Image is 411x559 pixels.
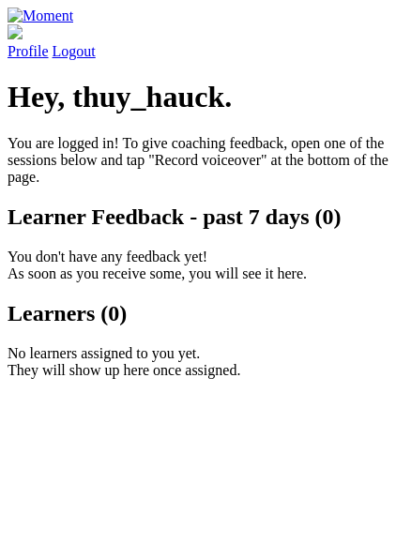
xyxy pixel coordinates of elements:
h1: Hey, thuy_hauck. [8,80,403,114]
img: default_avatar-b4e2223d03051bc43aaaccfb402a43260a3f17acc7fafc1603fdf008d6cba3c9.png [8,24,23,39]
p: No learners assigned to you yet. They will show up here once assigned. [8,345,403,379]
a: Logout [53,43,96,59]
h2: Learners (0) [8,301,403,326]
h2: Learner Feedback - past 7 days (0) [8,204,403,230]
p: You are logged in! To give coaching feedback, open one of the sessions below and tap "Record voic... [8,135,403,186]
img: Moment [8,8,73,24]
a: Profile [8,24,403,59]
p: You don't have any feedback yet! As soon as you receive some, you will see it here. [8,249,403,282]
